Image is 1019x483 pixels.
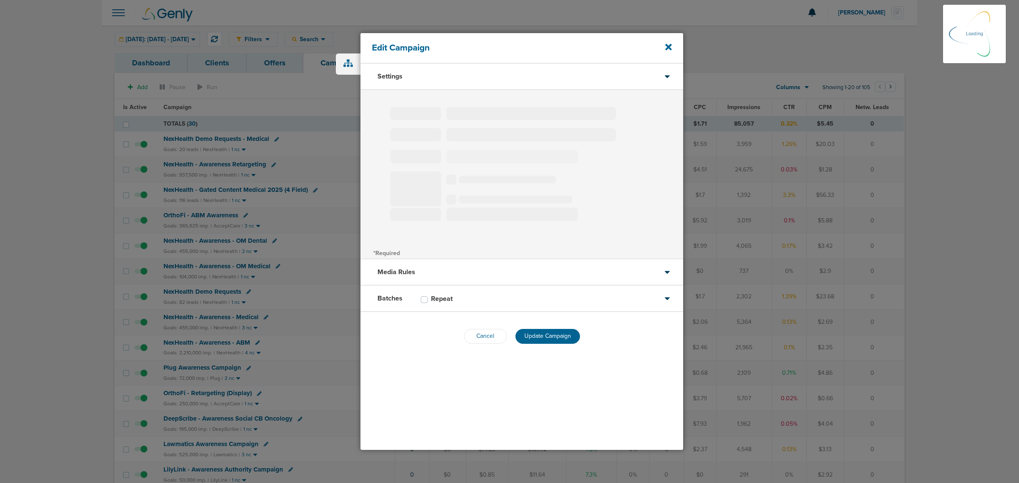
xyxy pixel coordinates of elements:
span: Update Campaign [524,332,571,340]
h4: Edit Campaign [372,42,642,53]
p: Loading [966,29,983,39]
button: Cancel [464,329,507,344]
h3: Batches [377,294,403,303]
button: Update Campaign [515,329,580,344]
h3: Repeat [431,295,453,303]
span: *Required [373,250,400,257]
h3: Settings [377,72,403,81]
h3: Media Rules [377,268,415,276]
